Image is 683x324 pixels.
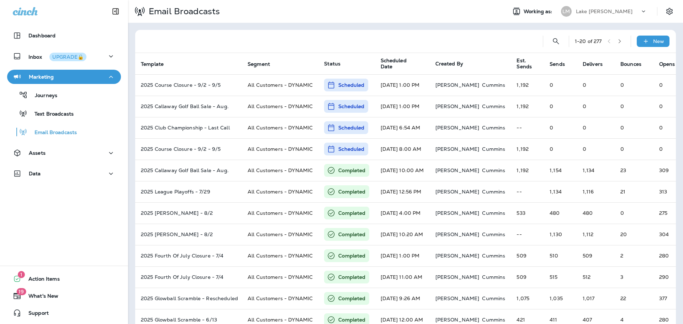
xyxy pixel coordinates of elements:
p: Assets [29,150,46,156]
p: 2025 Glowball Scramble - 6/13 [141,317,236,323]
td: 1,192 [511,138,544,160]
p: Email Broadcasts [146,6,220,17]
span: All Customers - DYNAMIC [248,146,313,152]
td: [DATE] 9:26 AM [375,288,430,309]
span: Open rate:57% (Opens/Sends) [659,210,667,216]
p: Cummins [482,189,505,195]
p: Cummins [482,82,505,88]
span: Template [141,61,164,67]
p: Scheduled [338,124,364,131]
button: Text Broadcasts [7,106,121,121]
p: 2025 League Playoffs - 7/29 [141,189,236,195]
p: Journeys [28,92,57,99]
td: 1,134 [544,181,577,202]
span: Created By [435,60,463,67]
button: 1Action Items [7,272,121,286]
span: Open rate:27% (Opens/Sends) [659,231,669,238]
span: Open rate:68% (Opens/Sends) [659,317,669,323]
span: Bounces [620,61,651,67]
button: Marketing [7,70,121,84]
p: Cummins [482,317,505,323]
td: 21 [615,181,653,202]
p: 2025 Callaway Golf Ball Sale - Aug. [141,168,236,173]
p: Lake [PERSON_NAME] [576,9,633,14]
p: Dashboard [28,33,55,38]
td: 1,112 [577,224,615,245]
p: Completed [338,167,365,174]
span: All Customers - DYNAMIC [248,82,313,88]
td: 0 [615,202,653,224]
td: 0 [544,96,577,117]
td: 0 [544,74,577,96]
p: Completed [338,209,365,217]
span: All Customers - DYNAMIC [248,124,313,131]
td: 512 [577,266,615,288]
p: New [653,38,664,44]
p: Data [29,171,41,176]
p: 2025 Course Closure - 9/2 - 9/5 [141,146,236,152]
button: Assets [7,146,121,160]
td: [DATE] 1:00 PM [375,74,430,96]
td: 1,192 [511,96,544,117]
div: UPGRADE🔒 [52,54,84,59]
td: -- [511,181,544,202]
p: [PERSON_NAME] [435,274,480,280]
td: 1,116 [577,181,615,202]
p: Completed [338,252,365,259]
button: Dashboard [7,28,121,43]
p: 2025 Fourth Of July Closure - 7/4 [141,253,236,259]
p: Inbox [28,53,86,60]
span: Scheduled Date [381,58,427,70]
p: 2025 Callaway Golf Ball Sale - Aug. [141,103,236,109]
span: 0 [659,124,663,131]
td: [DATE] 12:56 PM [375,181,430,202]
p: 2025 Fourth Of July Closure - 7/4 [141,274,236,280]
td: 1,017 [577,288,615,309]
span: Status [324,60,340,67]
button: InboxUPGRADE🔒 [7,49,121,63]
p: 2025 Maxwell Booster - 8/2 [141,232,236,237]
p: Cummins [482,146,505,152]
button: Search Email Broadcasts [549,34,563,48]
td: 533 [511,202,544,224]
span: Delivers [583,61,612,67]
td: 1,154 [544,160,577,181]
td: 1,075 [511,288,544,309]
button: Settings [663,5,676,18]
p: [PERSON_NAME] [435,146,480,152]
td: 509 [511,266,544,288]
p: 2025 Maxwell Booster - 8/2 [141,210,236,216]
button: Collapse Sidebar [106,4,126,18]
td: 509 [511,245,544,266]
td: 1,130 [544,224,577,245]
p: Completed [338,273,365,281]
span: 19 [16,288,26,295]
p: Scheduled [338,103,364,110]
p: 2025 Course Closure - 9/2 - 9/5 [141,82,236,88]
span: All Customers - DYNAMIC [248,253,313,259]
span: Support [21,310,49,319]
span: All Customers - DYNAMIC [248,274,313,280]
td: -- [511,224,544,245]
span: 1 [18,271,25,278]
td: 1,134 [577,160,615,181]
td: 515 [544,266,577,288]
span: Action Items [21,276,60,285]
td: 1,192 [511,160,544,181]
p: [PERSON_NAME] [435,317,480,323]
p: Cummins [482,210,505,216]
td: 0 [577,117,615,138]
td: 2 [615,245,653,266]
td: 0 [615,96,653,117]
span: Sends [550,61,565,67]
span: All Customers - DYNAMIC [248,103,313,110]
span: All Customers - DYNAMIC [248,231,313,238]
button: Support [7,306,121,320]
p: Cummins [482,168,505,173]
p: [PERSON_NAME] [435,232,480,237]
p: Marketing [29,74,54,80]
p: Cummins [482,253,505,259]
td: 509 [577,245,615,266]
p: Cummins [482,232,505,237]
span: Open rate:55% (Opens/Sends) [659,253,669,259]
